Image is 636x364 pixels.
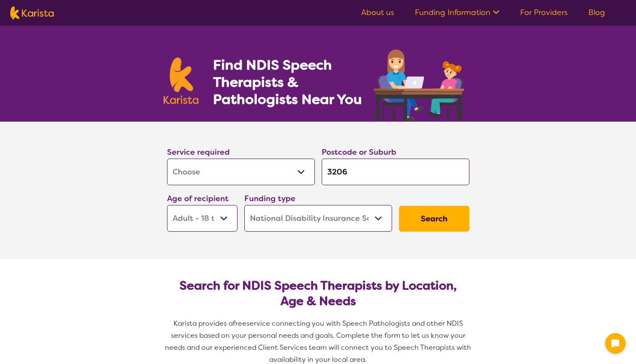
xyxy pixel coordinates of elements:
[322,159,469,185] input: Type
[415,7,499,18] a: Funding Information
[213,56,372,108] h1: Find NDIS Speech Therapists & Pathologists Near You
[10,6,54,19] img: Karista logo
[322,147,396,157] label: Postcode or Suburb
[173,319,233,328] span: Karista provides a
[361,7,394,18] a: About us
[167,193,228,204] label: Age of recipient
[167,147,230,157] label: Service required
[588,7,605,18] a: Blog
[164,58,199,104] img: Karista logo
[520,7,568,18] a: For Providers
[233,319,246,328] span: free
[244,193,295,204] label: Funding type
[174,278,463,309] h2: Search for NDIS Speech Therapists by Location, Age & Needs
[399,206,469,232] button: Search
[165,319,473,364] span: service connecting you with Speech Pathologists and other NDIS services based on your personal ne...
[367,46,473,122] img: speech-therapy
